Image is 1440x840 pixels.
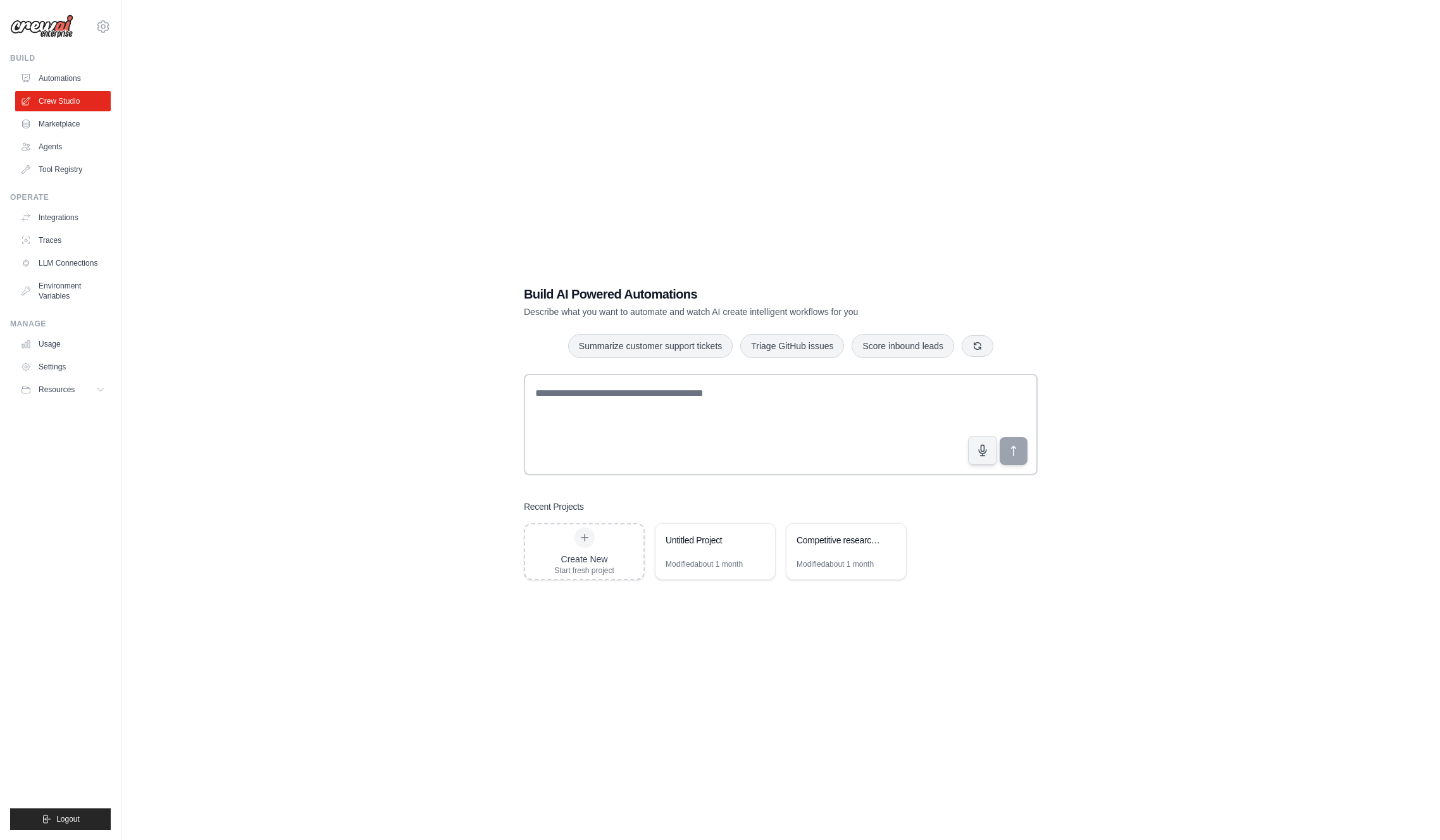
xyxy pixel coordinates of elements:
[524,306,949,318] p: Describe what you want to automate and watch AI create intelligent workflows for you
[666,534,752,547] div: Untitled Project
[10,808,111,830] button: Logout
[524,500,584,513] h3: Recent Projects
[15,276,111,306] a: Environment Variables
[962,335,993,357] button: Get new suggestions
[15,207,111,228] a: Integrations
[15,91,111,111] a: Crew Studio
[15,68,111,89] a: Automations
[666,559,743,569] div: Modified about 1 month
[10,319,111,329] div: Manage
[524,285,949,303] h1: Build AI Powered Automations
[568,334,733,358] button: Summarize customer support tickets
[15,230,111,250] a: Traces
[554,565,614,576] div: Start fresh project
[554,553,614,565] div: Create New
[39,385,75,395] span: Resources
[15,114,111,134] a: Marketplace
[968,436,997,465] button: Click to speak your automation idea
[56,814,80,824] span: Logout
[10,15,73,39] img: Logo
[15,380,111,400] button: Resources
[852,334,954,358] button: Score inbound leads
[15,357,111,377] a: Settings
[797,534,883,547] div: Competitive research and analysis
[15,159,111,180] a: Tool Registry
[10,53,111,63] div: Build
[15,253,111,273] a: LLM Connections
[797,559,874,569] div: Modified about 1 month
[15,334,111,354] a: Usage
[740,334,844,358] button: Triage GitHub issues
[15,137,111,157] a: Agents
[10,192,111,202] div: Operate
